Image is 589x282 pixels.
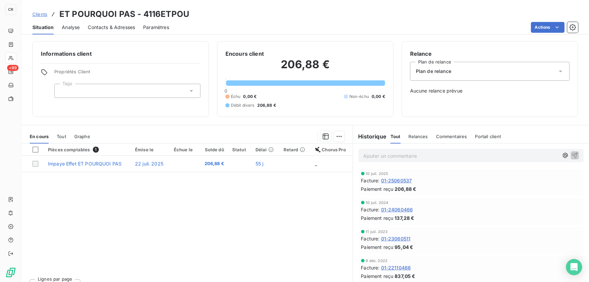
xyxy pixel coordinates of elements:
[135,161,163,166] span: 22 juil. 2025
[391,134,401,139] span: Tout
[62,24,80,31] span: Analyse
[232,147,247,152] div: Statut
[361,177,380,184] span: Facture :
[57,134,66,139] span: Tout
[361,206,380,213] span: Facture :
[315,161,317,166] span: _
[5,267,16,278] img: Logo LeanPay
[410,50,570,58] h6: Relance
[88,24,135,31] span: Contacts & Adresses
[174,147,194,152] div: Échue le
[74,134,90,139] span: Graphe
[366,172,389,176] span: 10 juil. 2025
[410,87,570,94] span: Aucune relance prévue
[381,177,412,184] span: 01-25060537
[243,94,257,100] span: 0,00 €
[48,161,122,166] span: Impaye Effet ET POURQUOI PAS
[436,134,467,139] span: Commentaires
[256,161,264,166] span: 55 j
[7,65,19,71] span: +99
[381,206,413,213] span: 01-24060466
[361,273,394,280] span: Paiement reçu
[416,68,451,75] span: Plan de relance
[48,147,127,153] div: Pièces comptables
[5,4,16,15] div: CR
[395,214,414,222] span: 137,28 €
[353,132,387,140] h6: Historique
[32,24,54,31] span: Situation
[203,147,224,152] div: Solde dû
[41,50,200,58] h6: Informations client
[361,264,380,271] span: Facture :
[409,134,428,139] span: Relances
[224,88,227,94] span: 0
[361,243,394,251] span: Paiement reçu
[361,185,394,193] span: Paiement reçu
[256,147,275,152] div: Délai
[475,134,501,139] span: Portail client
[231,102,255,108] span: Débit divers
[93,147,99,153] span: 1
[32,11,47,17] span: Clients
[366,201,389,205] span: 10 juil. 2024
[54,69,200,78] span: Propriétés Client
[395,185,417,193] span: 206,88 €
[381,264,411,271] span: 01-22110466
[257,102,276,108] span: 206,88 €
[32,11,47,18] a: Clients
[225,58,385,78] h2: 206,88 €
[395,273,416,280] span: 837,05 €
[231,94,241,100] span: Échu
[531,22,565,33] button: Actions
[366,230,388,234] span: 11 juil. 2023
[30,134,49,139] span: En cours
[361,235,380,242] span: Facture :
[361,214,394,222] span: Paiement reçu
[203,160,224,167] span: 206,88 €
[135,147,166,152] div: Émise le
[349,94,369,100] span: Non-échu
[284,147,307,152] div: Retard
[143,24,169,31] span: Paramètres
[315,147,349,152] div: Chorus Pro
[59,8,189,20] h3: ET POURQUOI PAS - 4116ETPOU
[381,235,411,242] span: 01-23060511
[225,50,264,58] h6: Encours client
[366,259,388,263] span: 9 déc. 2022
[566,259,582,275] div: Open Intercom Messenger
[60,88,65,94] input: Ajouter une valeur
[372,94,385,100] span: 0,00 €
[395,243,413,251] span: 95,04 €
